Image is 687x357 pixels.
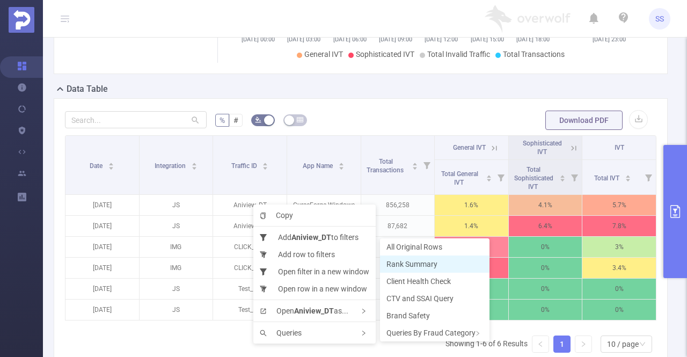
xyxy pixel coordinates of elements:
[253,280,376,297] li: Open row in a new window
[253,263,376,280] li: Open filter in a new window
[493,160,508,194] i: Filter menu
[231,162,259,170] span: Traffic ID
[65,258,139,278] p: [DATE]
[582,237,656,257] p: 3%
[641,160,656,194] i: Filter menu
[220,116,225,125] span: %
[509,279,582,299] p: 0%
[554,336,570,352] a: 1
[213,279,287,299] p: Test_NP
[625,173,631,180] div: Sort
[412,165,418,169] i: icon: caret-down
[213,258,287,278] p: CLICK_IMG
[108,165,114,169] i: icon: caret-down
[486,177,492,180] i: icon: caret-down
[262,161,268,164] i: icon: caret-up
[435,237,508,257] p: 3%
[593,36,626,43] tspan: [DATE] 23:00
[427,50,490,59] span: Total Invalid Traffic
[412,161,418,164] i: icon: caret-up
[255,116,261,123] i: icon: bg-colors
[108,161,114,164] i: icon: caret-up
[260,330,272,337] i: icon: search
[655,8,664,30] span: SS
[412,161,418,167] div: Sort
[582,300,656,320] p: 0%
[233,116,238,125] span: #
[260,211,293,220] span: Copy
[582,279,656,299] p: 0%
[607,336,639,352] div: 10 / page
[65,237,139,257] p: [DATE]
[470,36,503,43] tspan: [DATE] 15:00
[9,7,34,33] img: Protected Media
[386,294,454,303] span: CTV and SSAI Query
[580,341,587,347] i: icon: right
[486,173,492,177] i: icon: caret-up
[441,170,478,186] span: Total General IVT
[386,260,437,268] span: Rank Summary
[532,336,549,353] li: Previous Page
[108,161,114,167] div: Sort
[65,300,139,320] p: [DATE]
[523,140,562,156] span: Sophisticated IVT
[140,237,213,257] p: IMG
[253,246,376,263] li: Add row to filters
[65,216,139,236] p: [DATE]
[582,216,656,236] p: 7.8%
[90,162,104,170] span: Date
[338,161,345,167] div: Sort
[333,36,366,43] tspan: [DATE] 06:00
[260,307,348,315] span: Open as...
[304,50,343,59] span: General IVT
[425,36,458,43] tspan: [DATE] 12:00
[378,36,412,43] tspan: [DATE] 09:00
[260,329,302,337] span: Queries
[287,36,320,43] tspan: [DATE] 03:00
[140,216,213,236] p: JS
[509,237,582,257] p: 0%
[213,300,287,320] p: Test_NP
[140,195,213,215] p: JS
[367,158,405,174] span: Total Transactions
[140,258,213,278] p: IMG
[303,162,334,170] span: App Name
[191,161,197,164] i: icon: caret-up
[582,195,656,215] p: 5.7%
[65,279,139,299] p: [DATE]
[567,160,582,194] i: Filter menu
[65,111,207,128] input: Search...
[262,165,268,169] i: icon: caret-down
[65,195,139,215] p: [DATE]
[419,136,434,194] i: Filter menu
[545,111,623,130] button: Download PDF
[435,195,508,215] p: 1.6%
[435,216,508,236] p: 1.4%
[486,173,492,180] div: Sort
[582,258,656,278] p: 3.4%
[386,277,451,286] span: Client Health Check
[380,324,489,341] div: Queries By Fraud Category
[287,195,361,215] p: CurseForge Windows
[213,216,287,236] p: Aniview_DT
[339,161,345,164] i: icon: caret-up
[503,50,565,59] span: Total Transactions
[445,336,528,353] li: Showing 1-6 of 6 Results
[262,161,268,167] div: Sort
[339,165,345,169] i: icon: caret-down
[361,308,367,314] i: icon: right
[560,173,566,177] i: icon: caret-up
[559,173,566,180] div: Sort
[509,195,582,215] p: 4.1%
[260,213,272,219] i: icon: copy
[191,165,197,169] i: icon: caret-down
[537,341,544,347] i: icon: left
[509,216,582,236] p: 6.4%
[67,83,108,96] h2: Data Table
[475,331,480,336] i: icon: right
[386,243,442,251] span: All Original Rows
[140,300,213,320] p: JS
[560,177,566,180] i: icon: caret-down
[294,307,334,315] b: Aniview_DT
[575,336,592,353] li: Next Page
